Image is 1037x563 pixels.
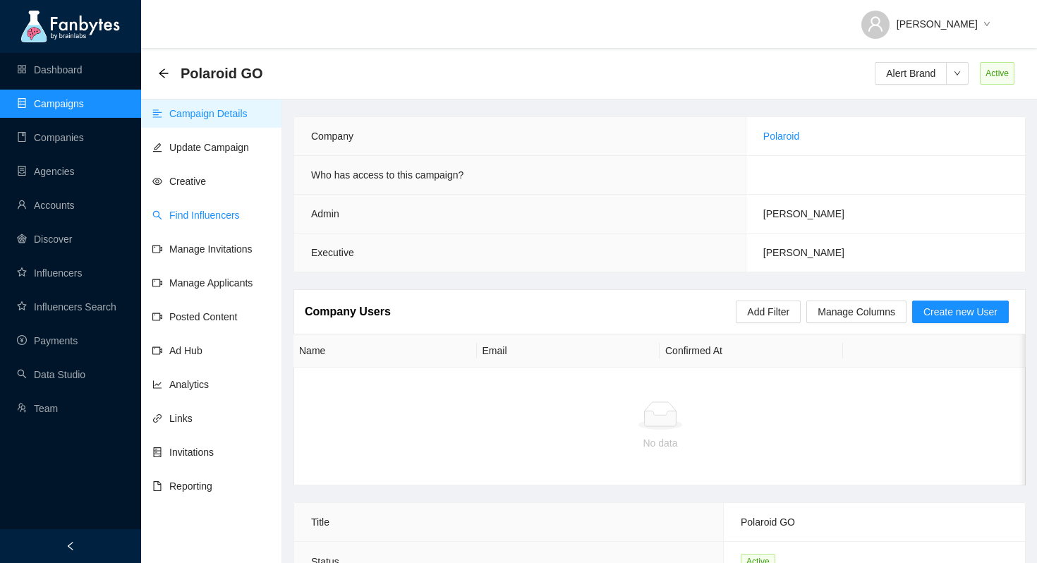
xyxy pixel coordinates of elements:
[311,247,354,258] span: Executive
[311,208,339,219] span: Admin
[806,301,906,323] button: Manage Columns
[741,516,795,528] span: Polaroid GO
[747,304,789,320] span: Add Filter
[17,403,58,414] a: usergroup-addTeam
[477,334,660,368] th: Email
[736,301,801,323] button: Add Filter
[17,369,85,380] a: searchData Studio
[311,169,463,181] span: Who has access to this campaign?
[158,68,169,79] span: arrow-left
[983,20,990,29] span: down
[152,345,202,356] a: video-cameraAd Hub
[152,142,249,153] a: editUpdate Campaign
[152,243,253,255] a: video-cameraManage Invitations
[763,208,844,219] span: [PERSON_NAME]
[17,166,75,177] a: containerAgencies
[152,480,212,492] a: fileReporting
[293,334,477,368] th: Name
[818,304,895,320] span: Manage Columns
[867,16,884,32] span: user
[980,62,1014,85] span: Active
[305,303,391,320] article: Company Users
[17,132,84,143] a: bookCompanies
[311,131,353,142] span: Company
[17,234,72,245] a: radar-chartDiscover
[152,108,248,119] a: align-leftCampaign Details
[763,247,844,258] span: [PERSON_NAME]
[17,64,83,75] a: appstoreDashboard
[946,62,969,85] button: down
[763,131,799,142] a: Polaroid
[947,70,968,77] span: down
[886,66,935,81] span: Alert Brand
[17,200,75,211] a: userAccounts
[660,334,843,368] th: Confirmed At
[17,301,116,313] a: starInfluencers Search
[152,210,240,221] a: searchFind Influencers
[152,447,214,458] a: hddInvitations
[17,335,78,346] a: pay-circlePayments
[305,435,1015,451] div: No data
[158,68,169,80] div: Back
[311,516,329,528] span: Title
[897,16,978,32] span: [PERSON_NAME]
[152,277,253,289] a: video-cameraManage Applicants
[17,267,82,279] a: starInfluencers
[152,176,206,187] a: eyeCreative
[66,541,75,551] span: left
[850,7,1002,30] button: [PERSON_NAME]down
[912,301,1009,323] button: Create new User
[152,311,238,322] a: video-cameraPosted Content
[923,304,997,320] span: Create new User
[152,379,209,390] a: line-chartAnalytics
[152,413,193,424] a: linkLinks
[875,62,947,85] button: Alert Brand
[17,98,84,109] a: databaseCampaigns
[181,62,263,85] span: Polaroid GO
